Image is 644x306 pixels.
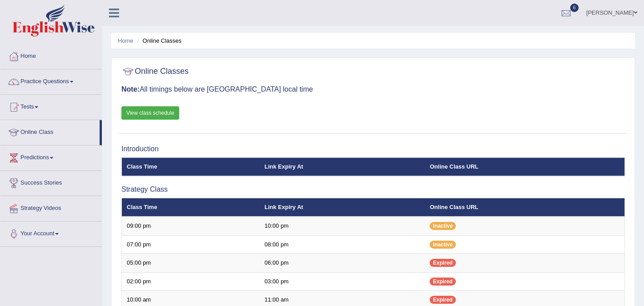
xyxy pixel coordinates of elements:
td: 02:00 pm [122,272,260,291]
a: Tests [0,95,102,117]
h2: Online Classes [121,65,189,78]
a: Your Account [0,221,102,244]
a: Predictions [0,145,102,168]
span: Inactive [430,222,456,230]
li: Online Classes [135,36,181,45]
a: Practice Questions [0,69,102,92]
span: Expired [430,278,455,286]
a: Success Stories [0,171,102,193]
td: 10:00 pm [260,217,425,235]
td: 07:00 pm [122,235,260,254]
th: Link Expiry At [260,198,425,217]
th: Class Time [122,198,260,217]
h3: Introduction [121,145,625,153]
span: Expired [430,296,455,304]
a: Online Class [0,120,100,142]
td: 08:00 pm [260,235,425,254]
th: Class Time [122,157,260,176]
a: Home [118,37,133,44]
h3: Strategy Class [121,185,625,193]
td: 05:00 pm [122,254,260,273]
span: 6 [570,4,579,12]
span: Expired [430,259,455,267]
span: Inactive [430,241,456,249]
th: Online Class URL [425,198,624,217]
h3: All timings below are [GEOGRAPHIC_DATA] local time [121,85,625,93]
a: View class schedule [121,106,179,120]
a: Strategy Videos [0,196,102,218]
td: 09:00 pm [122,217,260,235]
b: Note: [121,85,140,93]
td: 03:00 pm [260,272,425,291]
th: Link Expiry At [260,157,425,176]
th: Online Class URL [425,157,624,176]
td: 06:00 pm [260,254,425,273]
a: Home [0,44,102,66]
